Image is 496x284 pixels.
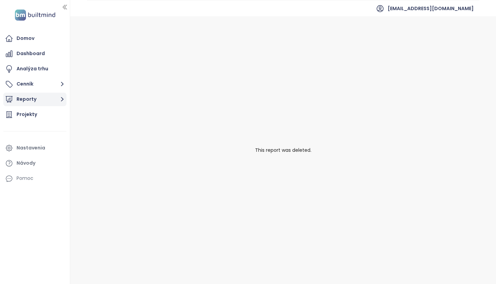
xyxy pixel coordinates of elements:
div: This report was deleted. [70,16,496,284]
span: [EMAIL_ADDRESS][DOMAIN_NAME] [388,0,474,17]
a: Analýza trhu [3,62,66,76]
button: Reporty [3,93,66,106]
div: Pomoc [17,174,33,183]
div: Nastavenia [17,144,45,152]
div: Domov [17,34,34,43]
div: Dashboard [17,49,45,58]
a: Projekty [3,108,66,121]
button: Cenník [3,77,66,91]
a: Nastavenia [3,141,66,155]
div: Projekty [17,110,37,119]
div: Pomoc [3,172,66,185]
div: Analýza trhu [17,65,48,73]
img: logo [13,8,57,22]
div: Návody [17,159,35,167]
a: Dashboard [3,47,66,61]
a: Domov [3,32,66,45]
a: Návody [3,157,66,170]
